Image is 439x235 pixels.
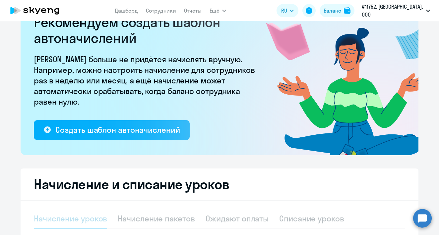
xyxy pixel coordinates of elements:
a: Дашборд [115,7,138,14]
a: Отчеты [184,7,202,14]
div: Создать шаблон автоначислений [55,124,180,135]
button: Создать шаблон автоначислений [34,120,190,140]
p: [PERSON_NAME] больше не придётся начислять вручную. Например, можно настроить начисление для сотр... [34,54,259,107]
button: Ещё [210,4,226,17]
div: Баланс [324,7,341,15]
img: balance [344,7,350,14]
button: Балансbalance [320,4,354,17]
h2: Рекомендуем создать шаблон автоначислений [34,14,259,46]
button: RU [277,4,298,17]
span: Ещё [210,7,219,15]
h2: Начисление и списание уроков [34,176,405,192]
p: #11752, [GEOGRAPHIC_DATA], ООО [362,3,423,19]
a: Сотрудники [146,7,176,14]
span: RU [281,7,287,15]
button: #11752, [GEOGRAPHIC_DATA], ООО [358,3,433,19]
